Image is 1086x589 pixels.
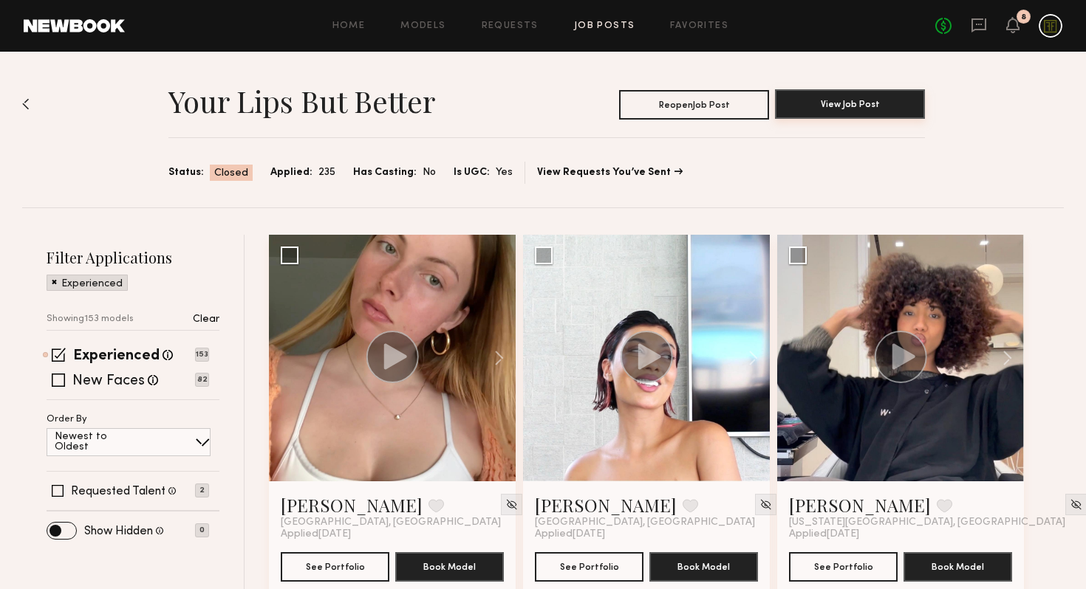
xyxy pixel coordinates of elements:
[537,168,683,178] a: View Requests You’ve Sent
[332,21,366,31] a: Home
[281,528,504,540] div: Applied [DATE]
[789,552,898,582] button: See Portfolio
[1021,13,1026,21] div: 8
[789,528,1012,540] div: Applied [DATE]
[670,21,728,31] a: Favorites
[47,415,87,424] p: Order By
[775,90,925,120] a: View Job Post
[400,21,445,31] a: Models
[535,517,755,528] span: [GEOGRAPHIC_DATA], [GEOGRAPHIC_DATA]
[535,493,677,517] a: [PERSON_NAME]
[47,314,134,324] p: Showing 153 models
[47,247,219,267] h2: Filter Applications
[22,98,30,110] img: Back to previous page
[496,165,513,181] span: Yes
[619,90,769,120] button: ReopenJob Post
[195,523,209,537] p: 0
[168,165,204,181] span: Status:
[353,165,417,181] span: Has Casting:
[55,432,143,452] p: Newest to Oldest
[904,559,1012,572] a: Book Model
[649,552,758,582] button: Book Model
[904,552,1012,582] button: Book Model
[73,349,160,364] label: Experienced
[71,486,165,497] label: Requested Talent
[789,493,931,517] a: [PERSON_NAME]
[395,552,504,582] button: Book Model
[195,348,209,362] p: 153
[193,314,219,325] p: Clear
[535,552,643,582] button: See Portfolio
[214,166,248,181] span: Closed
[535,528,758,540] div: Applied [DATE]
[1070,498,1082,511] img: Unhide Model
[195,483,209,497] p: 2
[759,498,772,511] img: Unhide Model
[423,165,436,181] span: No
[281,552,389,582] button: See Portfolio
[84,526,153,537] label: Show Hidden
[168,83,435,120] h1: Your Lips But Better
[318,165,335,181] span: 235
[270,165,313,181] span: Applied:
[482,21,539,31] a: Requests
[72,374,145,389] label: New Faces
[281,517,501,528] span: [GEOGRAPHIC_DATA], [GEOGRAPHIC_DATA]
[574,21,635,31] a: Job Posts
[281,493,423,517] a: [PERSON_NAME]
[395,559,504,572] a: Book Model
[789,517,1065,528] span: [US_STATE][GEOGRAPHIC_DATA], [GEOGRAPHIC_DATA]
[195,373,209,387] p: 82
[649,559,758,572] a: Book Model
[775,89,925,119] button: View Job Post
[454,165,490,181] span: Is UGC:
[505,498,518,511] img: Unhide Model
[61,279,123,289] p: Experienced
